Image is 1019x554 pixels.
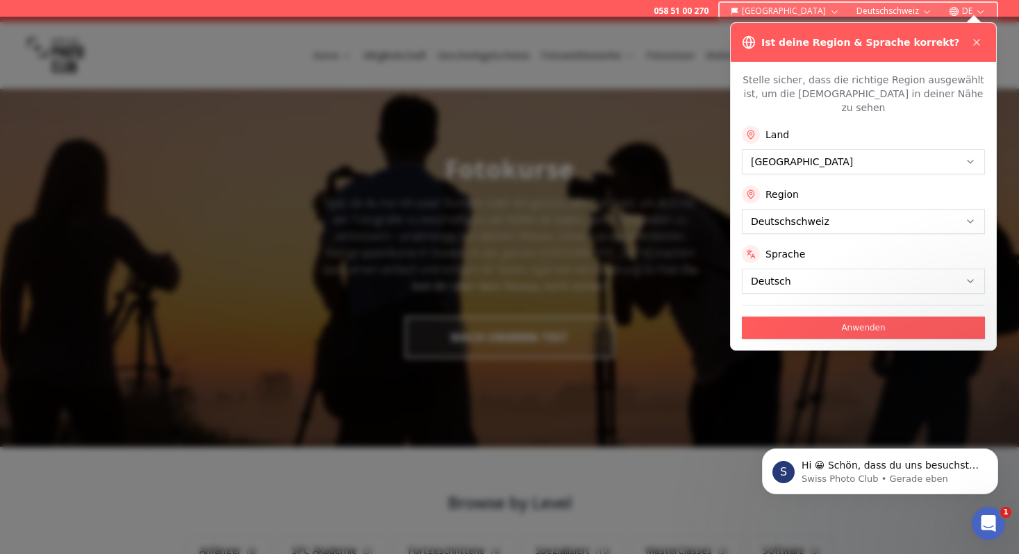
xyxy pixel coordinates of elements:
iframe: Intercom live chat [972,507,1005,540]
label: Land [765,128,789,142]
span: 1 [1000,507,1011,518]
label: Region [765,187,799,201]
h3: Ist deine Region & Sprache korrekt? [761,35,959,49]
p: Stelle sicher, dass die richtige Region ausgewählt ist, um die [DEMOGRAPHIC_DATA] in deiner Nähe ... [742,73,985,115]
button: DE [943,3,991,19]
button: Anwenden [742,317,985,339]
button: Deutschschweiz [851,3,938,19]
button: [GEOGRAPHIC_DATA] [725,3,845,19]
label: Sprache [765,247,805,261]
a: 058 51 00 270 [654,6,709,17]
iframe: Intercom notifications Nachricht [741,419,1019,517]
